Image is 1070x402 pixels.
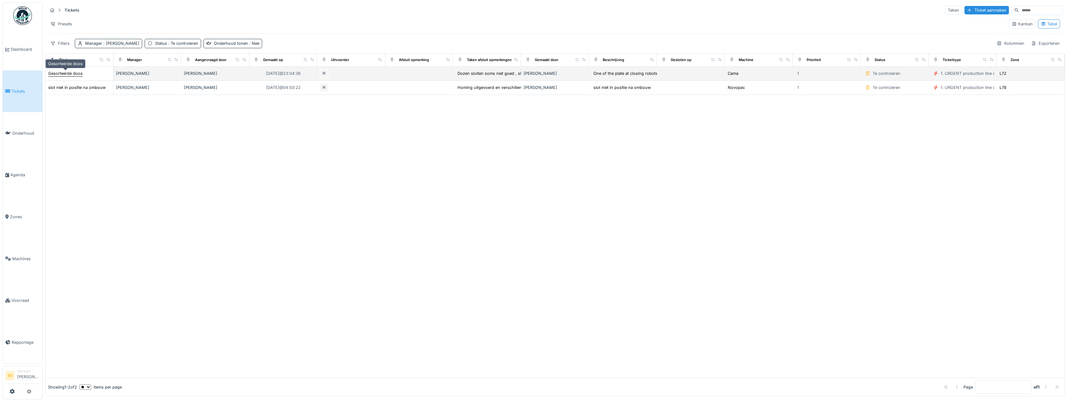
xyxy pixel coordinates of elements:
[964,384,973,390] div: Page
[266,70,301,76] div: [DATE] @ 23:04:36
[85,40,139,46] div: Manager
[1028,39,1062,48] div: Exporteren
[12,256,40,262] span: Machines
[59,57,67,63] div: Titel
[1000,70,1006,76] div: L72
[184,85,247,90] div: [PERSON_NAME]
[17,369,40,374] div: Manager
[116,85,179,90] div: [PERSON_NAME]
[45,59,85,68] div: Gesorteerde doos
[12,339,40,345] span: Rapportage
[1011,57,1019,63] div: Zone
[1034,384,1040,390] strong: of 1
[467,57,512,63] div: Taken afsluit opmerkingen
[873,70,900,76] div: Te controleren
[10,172,40,178] span: Agenda
[739,57,753,63] div: Machine
[48,19,75,28] div: Presets
[593,85,651,90] div: slot niet in positie na ombouw
[807,57,821,63] div: Prioriteit
[3,322,42,363] a: Rapportage
[3,70,42,112] a: Tickets
[399,57,429,63] div: Afsluit opmerking
[48,39,72,48] div: Filters
[116,70,179,76] div: [PERSON_NAME]
[48,85,106,90] div: slot niet in positie na ombouw
[127,57,142,63] div: Manager
[62,7,82,13] strong: Tickets
[48,384,77,390] div: Showing 1 - 2 of 2
[671,57,691,63] div: Gesloten op
[102,41,139,46] span: : [PERSON_NAME]
[3,280,42,322] a: Voorraad
[728,85,745,90] div: Novopac
[3,28,42,70] a: Dashboard
[214,40,259,46] div: Onderhoud tonen
[797,85,799,90] div: 1
[1012,21,1033,27] div: Kanban
[941,70,1012,76] div: 1. URGENT production line disruption
[994,39,1027,48] div: Kolommen
[331,57,349,63] div: Uitvoerder
[320,83,328,92] div: IK
[1041,21,1057,27] div: Tabel
[535,57,558,63] div: Gemaakt door
[195,57,226,63] div: Aangevraagd door
[873,85,900,90] div: Te controleren
[320,69,328,78] div: IK
[3,154,42,196] a: Agenda
[3,112,42,154] a: Onderhoud
[155,40,198,46] div: Status
[943,57,961,63] div: Tickettype
[457,85,557,90] div: Homing uitgevoerd en verschillende onderdelen u...
[3,238,42,280] a: Machines
[3,196,42,238] a: Zones
[945,6,962,15] div: Taken
[10,214,40,220] span: Zones
[13,6,32,25] img: Badge_color-CXgf-gQk.svg
[17,369,40,382] li: [PERSON_NAME]
[167,41,198,46] span: : Te controleren
[12,297,40,303] span: Voorraad
[593,70,686,76] div: One of the plate at closing robots not holding ...
[266,85,301,90] div: [DATE] @ 04:50:22
[5,371,15,380] li: SV
[11,46,40,52] span: Dashboard
[80,384,122,390] div: items per page
[797,70,799,76] div: 1
[875,57,885,63] div: Status
[48,70,83,76] div: Gesorteerde doos
[12,88,40,94] span: Tickets
[524,70,587,76] div: [PERSON_NAME]
[524,85,587,90] div: [PERSON_NAME]
[5,369,40,384] a: SV Manager[PERSON_NAME]
[457,70,550,76] div: Dozen sluiten soms niet goed , sluiting dieper ...
[964,6,1009,14] div: Ticket aanmaken
[603,57,624,63] div: Beschrijving
[1000,85,1006,90] div: L78
[184,70,247,76] div: [PERSON_NAME]
[248,41,259,46] span: : Nee
[263,57,283,63] div: Gemaakt op
[12,130,40,136] span: Onderhoud
[941,85,1012,90] div: 1. URGENT production line disruption
[728,70,738,76] div: Cama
